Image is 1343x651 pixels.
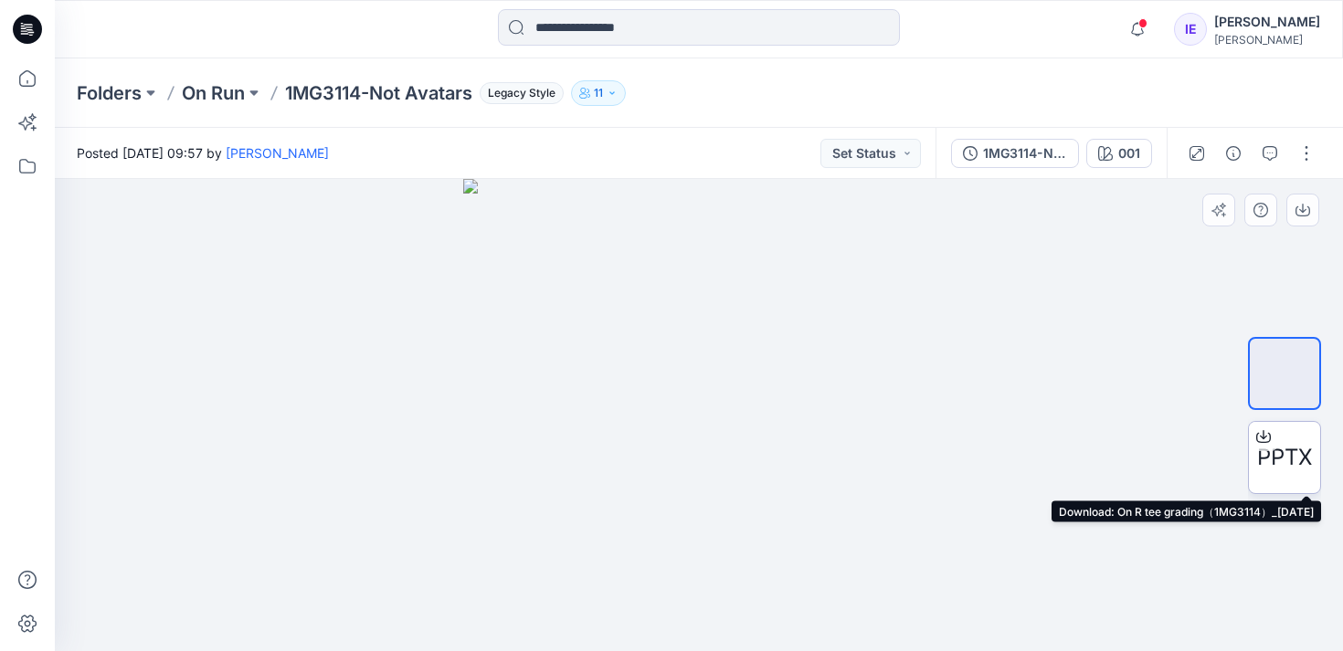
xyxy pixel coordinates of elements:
p: 11 [594,83,603,103]
div: [PERSON_NAME] [1214,11,1320,33]
span: Legacy Style [480,82,564,104]
div: 001 [1118,143,1140,163]
a: [PERSON_NAME] [226,145,329,161]
p: 1MG3114-Not Avatars [285,80,472,106]
button: 001 [1086,139,1152,168]
button: 11 [571,80,626,106]
span: Posted [DATE] 09:57 by [77,143,329,163]
button: Legacy Style [472,80,564,106]
div: IE [1174,13,1207,46]
img: eyJhbGciOiJIUzI1NiIsImtpZCI6IjAiLCJzbHQiOiJzZXMiLCJ0eXAiOiJKV1QifQ.eyJkYXRhIjp7InR5cGUiOiJzdG9yYW... [463,179,936,651]
a: On Run [182,80,245,106]
button: 1MG3114-Not Avatars [951,139,1079,168]
span: PPTX [1257,441,1312,474]
div: [PERSON_NAME] [1214,33,1320,47]
button: Details [1219,139,1248,168]
div: 1MG3114-Not Avatars [983,143,1067,163]
a: Folders [77,80,142,106]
